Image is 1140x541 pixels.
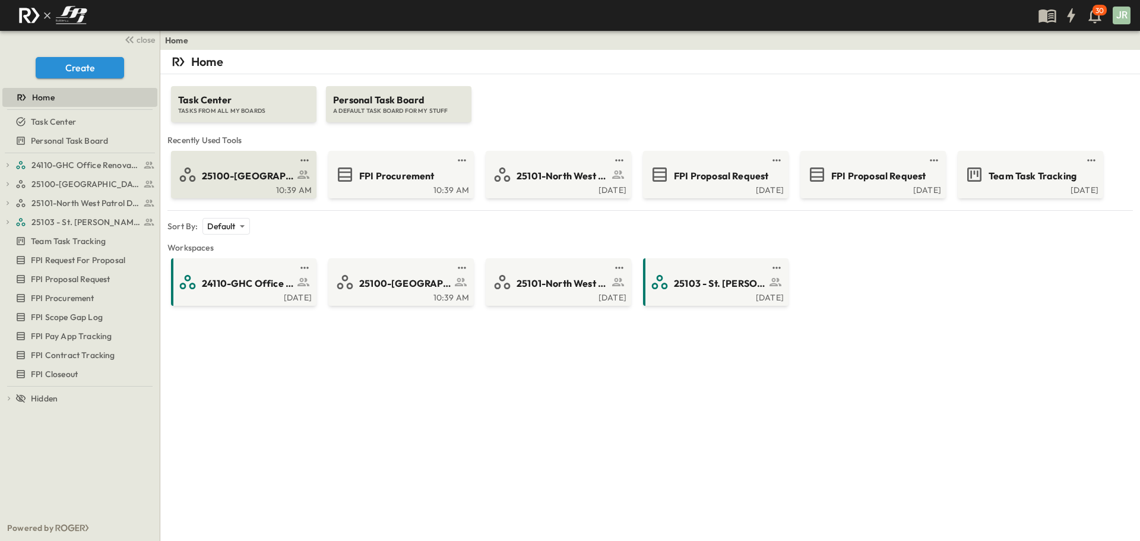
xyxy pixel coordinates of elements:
[14,3,91,28] img: c8d7d1ed905e502e8f77bf7063faec64e13b34fdb1f2bdd94b0e311fc34f8000.png
[333,107,464,115] span: A DEFAULT TASK BOARD FOR MY STUFF
[31,330,112,342] span: FPI Pay App Tracking
[2,328,155,344] a: FPI Pay App Tracking
[359,277,451,290] span: 25100-[GEOGRAPHIC_DATA]
[803,184,941,194] a: [DATE]
[15,214,155,230] a: 25103 - St. [PERSON_NAME] Phase 2
[2,113,155,130] a: Task Center
[488,273,626,292] a: 25101-North West Patrol Division
[170,74,318,122] a: Task CenterTASKS FROM ALL MY BOARDS
[178,93,309,107] span: Task Center
[333,93,464,107] span: Personal Task Board
[331,165,469,184] a: FPI Procurement
[2,365,157,384] div: FPI Closeouttest
[31,216,140,228] span: 25103 - St. [PERSON_NAME] Phase 2
[488,184,626,194] a: [DATE]
[202,277,294,290] span: 24110-GHC Office Renovations
[2,232,157,251] div: Team Task Trackingtest
[645,273,784,292] a: 25103 - St. [PERSON_NAME] Phase 2
[517,277,609,290] span: 25101-North West Patrol Division
[359,169,435,183] span: FPI Procurement
[165,34,195,46] nav: breadcrumbs
[2,194,157,213] div: 25101-North West Patrol Divisiontest
[331,184,469,194] a: 10:39 AM
[15,195,155,211] a: 25101-North West Patrol Division
[645,165,784,184] a: FPI Proposal Request
[612,153,626,167] button: test
[31,235,106,247] span: Team Task Tracking
[331,292,469,301] a: 10:39 AM
[32,91,55,103] span: Home
[2,252,155,268] a: FPI Request For Proposal
[2,132,155,149] a: Personal Task Board
[455,261,469,275] button: test
[173,292,312,301] a: [DATE]
[207,220,235,232] p: Default
[165,34,188,46] a: Home
[173,273,312,292] a: 24110-GHC Office Renovations
[612,261,626,275] button: test
[331,273,469,292] a: 25100-[GEOGRAPHIC_DATA]
[674,169,768,183] span: FPI Proposal Request
[2,347,155,363] a: FPI Contract Tracking
[173,165,312,184] a: 25100-[GEOGRAPHIC_DATA]
[2,366,155,382] a: FPI Closeout
[119,31,157,48] button: close
[167,242,1133,254] span: Workspaces
[167,220,198,232] p: Sort By:
[31,135,108,147] span: Personal Task Board
[517,169,609,183] span: 25101-North West Patrol Division
[960,184,1098,194] a: [DATE]
[2,308,157,327] div: FPI Scope Gap Logtest
[31,254,125,266] span: FPI Request For Proposal
[2,89,155,106] a: Home
[31,197,140,209] span: 25101-North West Patrol Division
[31,349,115,361] span: FPI Contract Tracking
[202,169,294,183] span: 25100-[GEOGRAPHIC_DATA]
[2,251,157,270] div: FPI Request For Proposaltest
[325,74,473,122] a: Personal Task BoardA DEFAULT TASK BOARD FOR MY STUFF
[167,134,1133,146] span: Recently Used Tools
[2,309,155,325] a: FPI Scope Gap Log
[674,277,766,290] span: 25103 - St. [PERSON_NAME] Phase 2
[31,159,140,171] span: 24110-GHC Office Renovations
[803,165,941,184] a: FPI Proposal Request
[2,175,157,194] div: 25100-Vanguard Prep Schooltest
[297,153,312,167] button: test
[1095,6,1104,15] p: 30
[2,233,155,249] a: Team Task Tracking
[2,271,155,287] a: FPI Proposal Request
[1113,7,1130,24] div: JR
[2,290,155,306] a: FPI Procurement
[31,273,110,285] span: FPI Proposal Request
[2,289,157,308] div: FPI Procurementtest
[173,184,312,194] a: 10:39 AM
[989,169,1076,183] span: Team Task Tracking
[15,157,155,173] a: 24110-GHC Office Renovations
[36,57,124,78] button: Create
[2,346,157,365] div: FPI Contract Trackingtest
[645,292,784,301] a: [DATE]
[31,393,58,404] span: Hidden
[769,261,784,275] button: test
[31,178,140,190] span: 25100-Vanguard Prep School
[1084,153,1098,167] button: test
[831,169,926,183] span: FPI Proposal Request
[2,156,157,175] div: 24110-GHC Office Renovationstest
[31,292,94,304] span: FPI Procurement
[31,368,78,380] span: FPI Closeout
[645,184,784,194] a: [DATE]
[769,153,784,167] button: test
[455,153,469,167] button: test
[488,165,626,184] a: 25101-North West Patrol Division
[927,153,941,167] button: test
[15,176,155,192] a: 25100-Vanguard Prep School
[202,218,249,235] div: Default
[178,107,309,115] span: TASKS FROM ALL MY BOARDS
